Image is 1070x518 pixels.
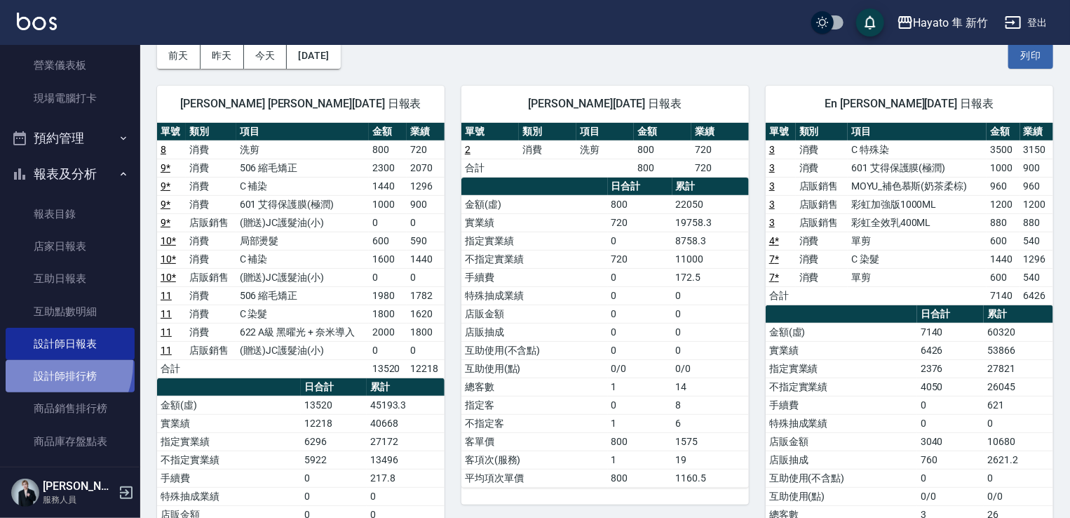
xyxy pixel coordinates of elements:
[407,140,445,159] td: 720
[796,177,848,195] td: 店販銷售
[11,479,39,507] img: Person
[1020,268,1053,286] td: 540
[769,144,775,155] a: 3
[608,250,672,268] td: 720
[407,323,445,341] td: 1800
[186,341,236,359] td: 店販銷售
[369,123,407,141] th: 金額
[796,195,848,213] td: 店販銷售
[461,123,749,178] table: a dense table
[367,432,445,451] td: 27172
[301,451,367,469] td: 5922
[236,213,369,232] td: (贈送)JC護髮油(小)
[914,14,988,32] div: Hayato 隼 新竹
[186,232,236,250] td: 消費
[157,469,301,487] td: 手續費
[608,323,672,341] td: 0
[917,451,984,469] td: 760
[161,308,172,319] a: 11
[157,43,201,69] button: 前天
[186,286,236,305] td: 消費
[769,162,775,173] a: 3
[461,432,608,451] td: 客單價
[1020,123,1053,141] th: 業績
[461,232,608,250] td: 指定實業績
[672,469,749,487] td: 1160.5
[766,323,917,341] td: 金額(虛)
[301,396,367,414] td: 13520
[848,140,987,159] td: C 特殊染
[987,159,1020,177] td: 1000
[848,123,987,141] th: 項目
[766,286,796,305] td: 合計
[519,123,576,141] th: 類別
[186,123,236,141] th: 類別
[917,378,984,396] td: 4050
[186,305,236,323] td: 消費
[367,469,445,487] td: 217.8
[369,268,407,286] td: 0
[917,414,984,432] td: 0
[369,341,407,359] td: 0
[917,359,984,378] td: 2376
[465,144,470,155] a: 2
[369,140,407,159] td: 800
[236,123,369,141] th: 項目
[236,177,369,195] td: C 補染
[796,268,848,286] td: 消費
[672,305,749,323] td: 0
[984,414,1053,432] td: 0
[987,250,1020,268] td: 1440
[766,487,917,505] td: 互助使用(點)
[848,159,987,177] td: 601 艾得保護膜(極潤)
[236,250,369,268] td: C 補染
[161,326,172,338] a: 11
[407,195,445,213] td: 900
[369,250,407,268] td: 1600
[576,140,634,159] td: 洗剪
[369,213,407,232] td: 0
[407,159,445,177] td: 2070
[301,469,367,487] td: 0
[407,268,445,286] td: 0
[856,8,884,36] button: save
[174,97,428,111] span: [PERSON_NAME] [PERSON_NAME][DATE] 日報表
[984,378,1053,396] td: 26045
[17,13,57,30] img: Logo
[461,195,608,213] td: 金額(虛)
[367,451,445,469] td: 13496
[407,232,445,250] td: 590
[369,232,407,250] td: 600
[1020,232,1053,250] td: 540
[691,140,749,159] td: 720
[984,341,1053,359] td: 53866
[407,359,445,378] td: 12218
[672,323,749,341] td: 0
[576,123,634,141] th: 項目
[186,213,236,232] td: 店販銷售
[672,396,749,414] td: 8
[201,43,244,69] button: 昨天
[672,268,749,286] td: 172.5
[461,286,608,305] td: 特殊抽成業績
[984,396,1053,414] td: 621
[6,120,135,157] button: 預約管理
[6,198,135,230] a: 報表目錄
[917,341,984,359] td: 6426
[634,140,691,159] td: 800
[634,123,691,141] th: 金額
[6,82,135,114] a: 現場電腦打卡
[848,268,987,286] td: 單剪
[608,469,672,487] td: 800
[672,432,749,451] td: 1575
[461,123,519,141] th: 單號
[672,414,749,432] td: 6
[157,123,186,141] th: 單號
[407,213,445,232] td: 0
[157,359,186,378] td: 合計
[984,359,1053,378] td: 27821
[1020,195,1053,213] td: 1200
[461,451,608,469] td: 客項次(服務)
[608,305,672,323] td: 0
[186,268,236,286] td: 店販銷售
